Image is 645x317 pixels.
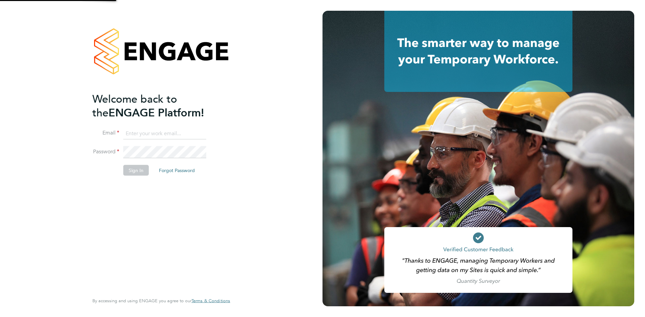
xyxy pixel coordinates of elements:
button: Forgot Password [154,165,200,176]
span: Welcome back to the [92,92,177,119]
a: Terms & Conditions [191,298,230,304]
span: By accessing and using ENGAGE you agree to our [92,298,230,304]
input: Enter your work email... [123,127,206,140]
button: Sign In [123,165,149,176]
label: Password [92,148,119,155]
label: Email [92,129,119,137]
h2: ENGAGE Platform! [92,92,223,119]
span: Terms & Conditions [191,298,230,304]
